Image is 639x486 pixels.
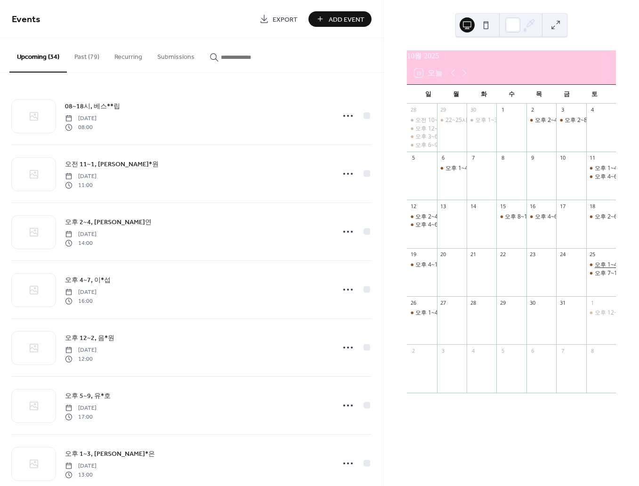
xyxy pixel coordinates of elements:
div: 오후 3~6, 이*진 [407,133,437,141]
div: 29 [440,106,447,113]
div: 오전 10~12, 문*민 [407,116,437,124]
span: [DATE] [65,288,97,297]
div: 오후 4~10, 조*서 [407,261,437,269]
a: 오후 5~9, 유*호 [65,390,111,401]
div: 16 [529,202,536,210]
span: 08:00 [65,123,97,131]
span: [DATE] [65,172,97,181]
div: 오후 1~4, 홍*희 [415,309,455,317]
div: 오후 6~9, 이*연 [407,141,437,149]
div: 오후 2~8, 장*현 [565,116,605,124]
div: 18 [589,202,596,210]
a: 오후 1~3, [PERSON_NAME]*은 [65,448,155,459]
div: 4 [469,347,477,354]
div: 10월 2025 [407,50,616,62]
div: 오후 8~10, 조*윤 [496,213,526,221]
span: [DATE] [65,114,97,123]
button: Submissions [150,38,202,72]
div: 오후 4~6, 손*원 [586,173,616,181]
div: 8 [589,347,596,354]
div: 오후 2~4, 박*우 [526,116,556,124]
div: 1 [589,299,596,306]
a: 오후 4~7, 이*섭 [65,275,111,285]
div: 8 [499,154,506,162]
div: 오후 1~3, 이*란 [467,116,496,124]
div: 오후 2~4, [PERSON_NAME]*채 [415,213,494,221]
div: 오후 4~6, 김*채 [407,221,437,229]
span: [DATE] [65,462,97,470]
div: 7 [469,154,477,162]
div: 1 [499,106,506,113]
span: 14:00 [65,239,97,247]
div: 11 [589,154,596,162]
div: 30 [529,299,536,306]
a: Export [252,11,305,27]
div: 22~25시, 김*주 [437,116,467,124]
span: 오전 11~1, [PERSON_NAME]*원 [65,160,159,170]
div: 17 [559,202,566,210]
div: 오후 1~4, 이*현 [586,261,616,269]
div: 화 [470,85,498,104]
span: [DATE] [65,346,97,355]
div: 일 [414,85,442,104]
div: 19 [410,251,417,258]
div: 7 [559,347,566,354]
div: 오후 7~10, 이*영 [595,269,638,277]
a: 오후 12~2, 음*원 [65,332,114,343]
div: 오후 1~4, 이*현 [595,261,635,269]
div: 오후 4~10, 조*서 [415,261,459,269]
div: 오후 1~4, 김*규 [437,164,467,172]
div: 2 [410,347,417,354]
div: 오후 1~4, 홍*희 [407,309,437,317]
div: 12 [410,202,417,210]
span: Events [12,10,40,29]
div: 21 [469,251,477,258]
div: 오후 2~6, 지*원 [586,213,616,221]
div: 오후 12~2, 엄*슬 [415,125,459,133]
div: 27 [440,299,447,306]
span: 11:00 [65,181,97,189]
div: 오후 4~6, 손*원 [595,173,635,181]
div: 목 [526,85,553,104]
div: 30 [469,106,477,113]
div: 6 [440,154,447,162]
div: 오후 4~6, 김*석 [526,213,556,221]
div: 오전 10~12, 문*민 [415,116,462,124]
a: 오전 11~1, [PERSON_NAME]*원 [65,159,159,170]
button: Upcoming (34) [9,38,67,73]
div: 오후 12~2, 엄*슬 [407,125,437,133]
div: 15 [499,202,506,210]
span: [DATE] [65,230,97,239]
div: 3 [559,106,566,113]
div: 5 [410,154,417,162]
a: 오후 2~4, [PERSON_NAME]연 [65,217,152,227]
div: 오후 1~4, [PERSON_NAME]*규 [445,164,524,172]
div: 오후 12~5, 이*영 [586,309,616,317]
div: 토 [581,85,608,104]
div: 20 [440,251,447,258]
div: 2 [529,106,536,113]
div: 오후 2~6, 지*원 [595,213,635,221]
button: Recurring [107,38,150,72]
div: 오후 1~4, 김*연 [586,164,616,172]
div: 22~25시, [PERSON_NAME]*주 [445,116,524,124]
span: 16:00 [65,297,97,305]
div: 26 [410,299,417,306]
div: 9 [529,154,536,162]
span: 12:00 [65,355,97,363]
a: Add Event [308,11,372,27]
div: 5 [499,347,506,354]
span: 오후 5~9, 유*호 [65,391,111,401]
div: 오후 8~10, 조*[PERSON_NAME] [505,213,587,221]
div: 29 [499,299,506,306]
span: 13:00 [65,470,97,479]
span: 오후 2~4, [PERSON_NAME]연 [65,218,152,227]
span: Add Event [329,15,364,24]
button: 19오늘 [411,66,446,80]
div: 25 [589,251,596,258]
a: 08~18시, 베스**립 [65,101,120,112]
div: 31 [559,299,566,306]
span: 08~18시, 베스**립 [65,102,120,112]
div: 오후 2~4, [PERSON_NAME]*우 [535,116,614,124]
